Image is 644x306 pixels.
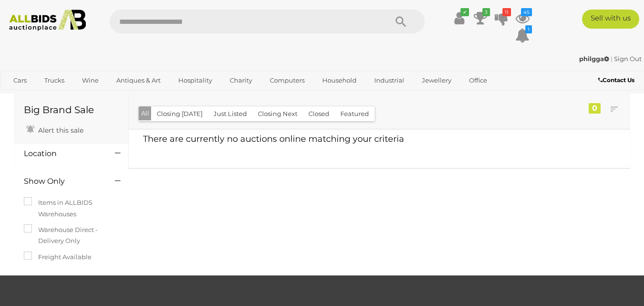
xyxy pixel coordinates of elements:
[579,55,611,63] a: philgga
[494,10,509,27] a: 11
[24,224,119,247] label: Warehouse Direct - Delivery Only
[38,73,71,88] a: Trucks
[24,122,86,137] a: Alert this sale
[36,126,83,135] span: Alert this sale
[611,55,613,63] span: |
[316,73,363,88] a: Household
[589,103,601,114] div: 0
[24,197,119,220] label: Items in ALLBIDS Warehouses
[582,10,639,29] a: Sell with us
[76,73,105,88] a: Wine
[208,106,253,121] button: Just Listed
[416,73,458,88] a: Jewellery
[139,106,152,120] button: All
[521,8,532,16] i: 45
[502,8,511,16] i: 11
[264,73,311,88] a: Computers
[224,73,258,88] a: Charity
[335,106,375,121] button: Featured
[515,27,530,44] a: 1
[252,106,303,121] button: Closing Next
[463,73,493,88] a: Office
[579,55,609,63] strong: philgga
[143,134,404,144] span: There are currently no auctions online matching your criteria
[614,55,642,63] a: Sign Out
[473,10,488,27] a: 3
[24,177,101,186] h4: Show Only
[515,10,530,27] a: 45
[151,106,208,121] button: Closing [DATE]
[377,10,425,33] button: Search
[525,25,532,33] i: 1
[482,8,490,16] i: 3
[7,73,33,88] a: Cars
[598,76,634,84] b: Contact Us
[460,8,469,16] i: ✔
[172,73,218,88] a: Hospitality
[110,73,167,88] a: Antiques & Art
[368,73,410,88] a: Industrial
[5,10,91,31] img: Allbids.com.au
[598,75,637,85] a: Contact Us
[452,10,467,27] a: ✔
[44,88,124,104] a: [GEOGRAPHIC_DATA]
[24,105,119,115] h1: Big Brand Sale
[7,88,39,104] a: Sports
[24,252,92,263] label: Freight Available
[303,106,335,121] button: Closed
[24,149,101,158] h4: Location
